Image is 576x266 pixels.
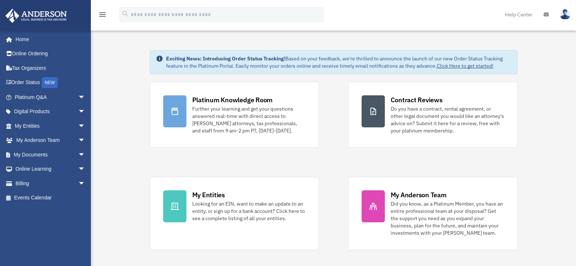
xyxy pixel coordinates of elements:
[5,75,96,90] a: Order StatusNEW
[5,61,96,75] a: Tax Organizers
[192,95,273,104] div: Platinum Knowledge Room
[98,13,107,19] a: menu
[192,105,306,134] div: Further your learning and get your questions answered real-time with direct access to [PERSON_NAM...
[42,77,58,88] div: NEW
[391,105,504,134] div: Do you have a contract, rental agreement, or other legal document you would like an attorney's ad...
[5,147,96,162] a: My Documentsarrow_drop_down
[5,191,96,205] a: Events Calendar
[121,10,129,18] i: search
[5,47,96,61] a: Online Ordering
[5,90,96,104] a: Platinum Q&Aarrow_drop_down
[78,176,93,191] span: arrow_drop_down
[5,104,96,119] a: Digital Productsarrow_drop_down
[78,133,93,148] span: arrow_drop_down
[150,177,319,250] a: My Entities Looking for an EIN, want to make an update to an entity, or sign up for a bank accoun...
[5,119,96,133] a: My Entitiesarrow_drop_down
[5,162,96,176] a: Online Learningarrow_drop_down
[78,162,93,177] span: arrow_drop_down
[437,63,494,69] a: Click Here to get started!
[98,10,107,19] i: menu
[5,176,96,191] a: Billingarrow_drop_down
[348,82,517,148] a: Contract Reviews Do you have a contract, rental agreement, or other legal document you would like...
[560,9,571,20] img: User Pic
[150,82,319,148] a: Platinum Knowledge Room Further your learning and get your questions answered real-time with dire...
[5,133,96,148] a: My Anderson Teamarrow_drop_down
[192,200,306,222] div: Looking for an EIN, want to make an update to an entity, or sign up for a bank account? Click her...
[391,95,443,104] div: Contract Reviews
[166,55,511,70] div: Based on your feedback, we're thrilled to announce the launch of our new Order Status Tracking fe...
[78,147,93,162] span: arrow_drop_down
[78,104,93,119] span: arrow_drop_down
[391,190,447,199] div: My Anderson Team
[5,32,93,47] a: Home
[348,177,517,250] a: My Anderson Team Did you know, as a Platinum Member, you have an entire professional team at your...
[3,9,69,23] img: Anderson Advisors Platinum Portal
[192,190,225,199] div: My Entities
[166,55,285,62] strong: Exciting News: Introducing Order Status Tracking!
[78,90,93,105] span: arrow_drop_down
[391,200,504,237] div: Did you know, as a Platinum Member, you have an entire professional team at your disposal? Get th...
[78,119,93,134] span: arrow_drop_down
